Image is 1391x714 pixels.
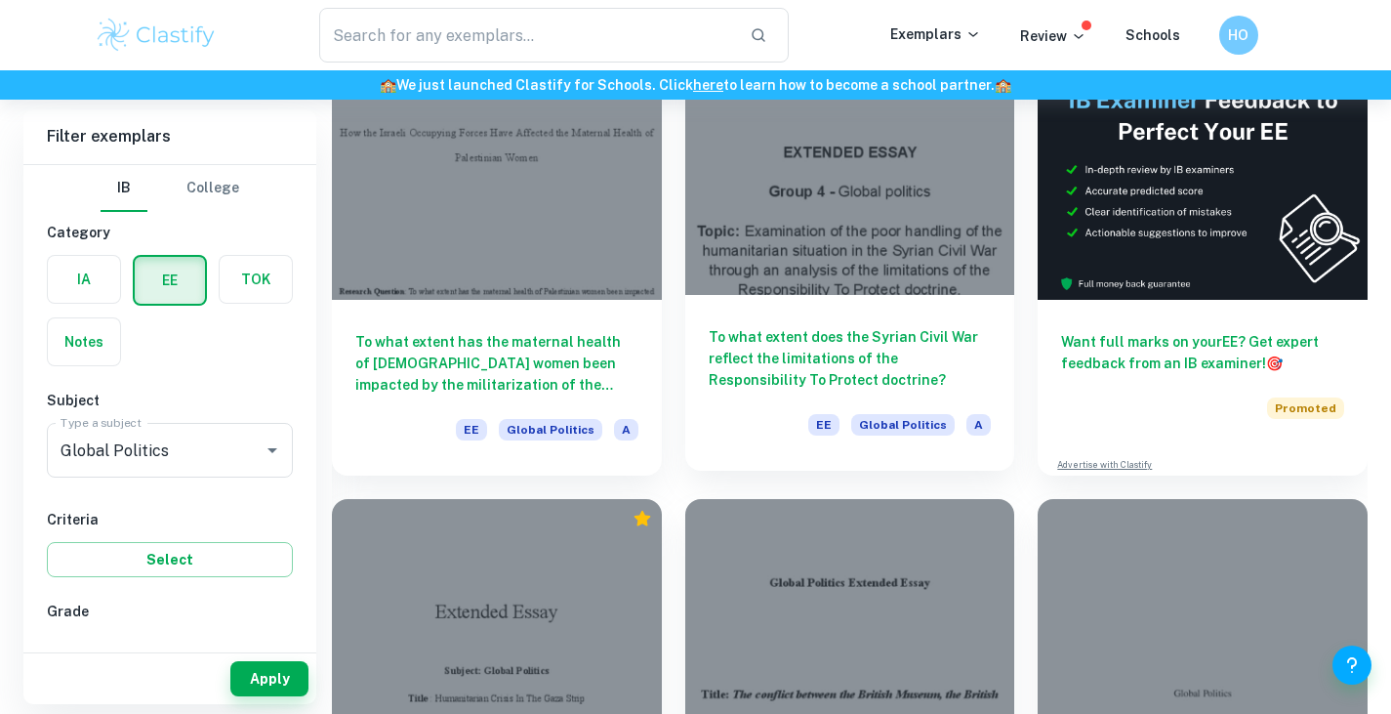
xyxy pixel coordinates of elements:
a: Advertise with Clastify [1057,458,1152,472]
span: Global Politics [851,414,955,436]
span: A [966,414,991,436]
h6: Subject [47,390,293,411]
button: Open [259,437,286,464]
div: Premium [633,509,652,528]
span: 🏫 [380,77,396,93]
h6: Grade [47,601,293,622]
span: EE [456,419,487,441]
h6: To what extent has the maternal health of [DEMOGRAPHIC_DATA] women been impacted by the militariz... [355,331,638,396]
span: B [160,644,170,665]
button: Select [47,542,293,577]
p: Review [1020,25,1086,47]
a: To what extent does the Syrian Civil War reflect the limitations of the Responsibility To Protect... [685,53,1015,476]
a: Schools [1125,27,1180,43]
button: College [186,165,239,212]
button: IA [48,256,120,303]
a: Want full marks on yourEE? Get expert feedback from an IB examiner!PromotedAdvertise with Clastify [1038,53,1368,476]
button: EE [135,257,205,304]
span: 🏫 [995,77,1011,93]
span: A [99,644,108,665]
h6: HO [1227,24,1249,46]
span: A [614,419,638,441]
button: IB [101,165,147,212]
button: Help and Feedback [1332,646,1371,685]
span: C [222,644,231,665]
span: 🎯 [1266,356,1283,371]
h6: Category [47,222,293,243]
span: Promoted [1267,398,1344,419]
button: Notes [48,318,120,365]
a: here [693,77,723,93]
h6: Want full marks on your EE ? Get expert feedback from an IB examiner! [1061,331,1344,374]
a: To what extent has the maternal health of [DEMOGRAPHIC_DATA] women been impacted by the militariz... [332,53,662,476]
input: Search for any exemplars... [319,8,735,63]
div: Filter type choice [101,165,239,212]
span: EE [808,414,839,436]
h6: Criteria [47,509,293,530]
img: Thumbnail [1038,53,1368,300]
button: Apply [230,661,308,696]
span: Global Politics [499,419,602,441]
h6: We just launched Clastify for Schools. Click to learn how to become a school partner. [4,74,1387,96]
button: HO [1219,16,1258,55]
label: Type a subject [61,414,142,431]
img: Clastify logo [95,16,219,55]
button: TOK [220,256,292,303]
h6: Filter exemplars [23,109,316,164]
h6: To what extent does the Syrian Civil War reflect the limitations of the Responsibility To Protect... [709,326,992,391]
p: Exemplars [890,23,981,45]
